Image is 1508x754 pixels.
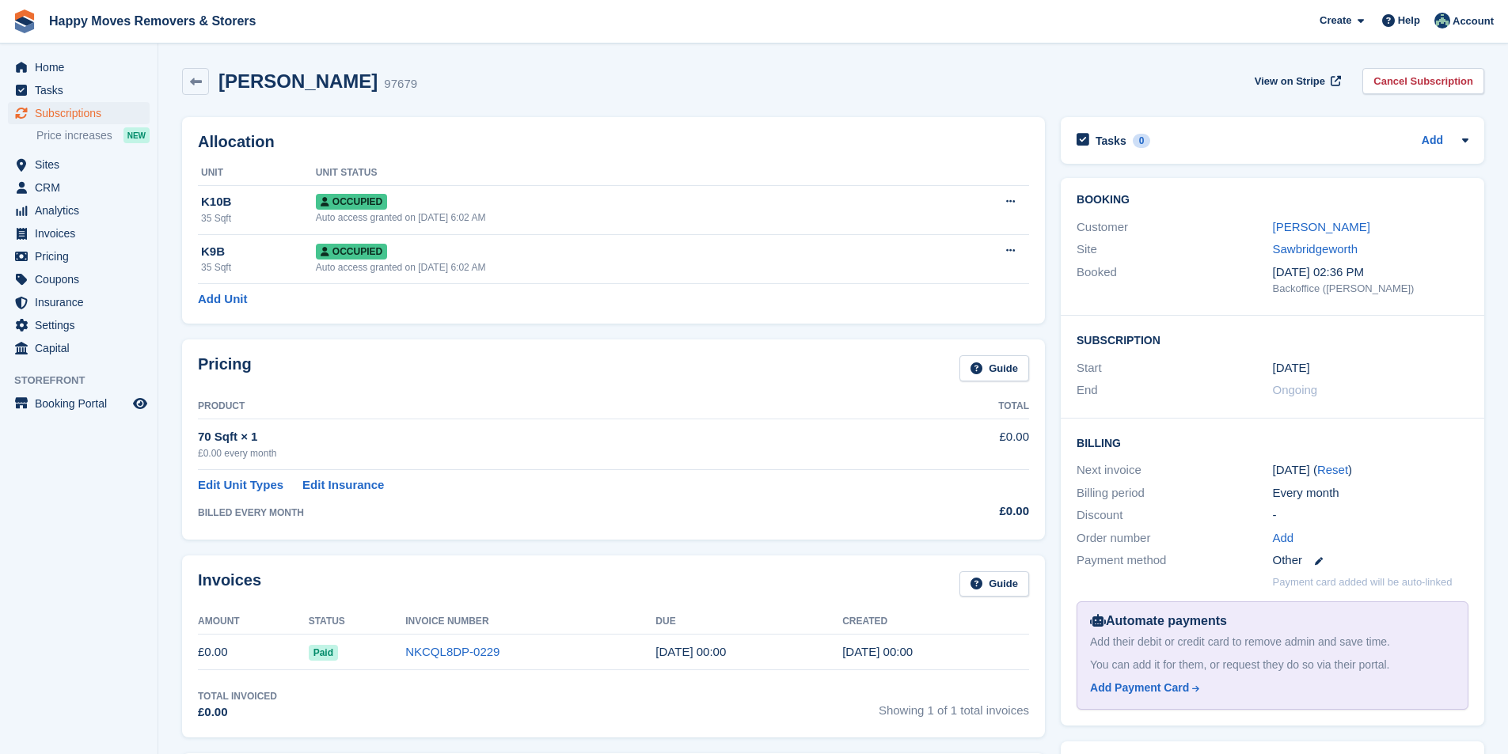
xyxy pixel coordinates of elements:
[1273,506,1468,525] div: -
[1273,242,1358,256] a: Sawbridgeworth
[1434,13,1450,28] img: Admin
[405,645,500,658] a: NKCQL8DP-0229
[1077,194,1468,206] h2: Booking
[1077,359,1272,377] div: Start
[35,79,130,101] span: Tasks
[1077,506,1272,525] div: Discount
[8,268,150,290] a: menu
[1320,13,1351,28] span: Create
[198,635,309,670] td: £0.00
[8,245,150,267] a: menu
[1090,634,1455,650] div: Add their debit or credit card to remove admin and save time.
[1362,68,1484,94] a: Cancel Subscription
[35,56,130,78] span: Home
[1453,13,1494,29] span: Account
[1077,218,1272,237] div: Customer
[1077,381,1272,400] div: End
[1077,529,1272,548] div: Order number
[1090,680,1189,696] div: Add Payment Card
[8,337,150,359] a: menu
[911,502,1029,521] div: £0.00
[198,394,911,419] th: Product
[1077,332,1468,347] h2: Subscription
[1077,484,1272,502] div: Billing period
[316,210,913,225] div: Auto access granted on [DATE] 6:02 AM
[1317,463,1348,476] a: Reset
[35,268,130,290] span: Coupons
[316,260,913,275] div: Auto access granted on [DATE] 6:02 AM
[123,127,150,143] div: NEW
[1273,281,1468,297] div: Backoffice ([PERSON_NAME])
[911,419,1029,469] td: £0.00
[655,609,842,635] th: Due
[36,127,150,144] a: Price increases NEW
[8,153,150,176] a: menu
[316,161,913,186] th: Unit Status
[35,153,130,176] span: Sites
[35,199,130,222] span: Analytics
[1273,529,1294,548] a: Add
[8,314,150,336] a: menu
[316,194,387,210] span: Occupied
[1077,461,1272,479] div: Next invoice
[405,609,655,635] th: Invoice Number
[35,222,130,244] span: Invoices
[13,9,36,33] img: stora-icon-8386f47178a22dfd0bd8f6a31ec36ba5ce8667c1dd55bd0f319d3a0aa187defe.svg
[1096,134,1126,148] h2: Tasks
[35,392,130,415] span: Booking Portal
[842,609,1029,635] th: Created
[1273,383,1318,396] span: Ongoing
[198,571,261,597] h2: Invoices
[1273,484,1468,502] div: Every month
[35,245,130,267] span: Pricing
[1273,461,1468,479] div: [DATE] ( )
[1090,680,1449,696] a: Add Payment Card
[198,703,277,722] div: £0.00
[8,222,150,244] a: menu
[1422,132,1443,150] a: Add
[1273,574,1453,590] p: Payment card added will be auto-linked
[1077,434,1468,450] h2: Billing
[35,337,130,359] span: Capital
[1273,551,1468,570] div: Other
[959,355,1029,381] a: Guide
[198,161,316,186] th: Unit
[316,244,387,260] span: Occupied
[1273,263,1468,282] div: [DATE] 02:36 PM
[35,176,130,199] span: CRM
[1273,220,1370,233] a: [PERSON_NAME]
[879,689,1029,722] span: Showing 1 of 1 total invoices
[1255,74,1325,89] span: View on Stripe
[959,571,1029,597] a: Guide
[36,128,112,143] span: Price increases
[8,56,150,78] a: menu
[131,394,150,413] a: Preview store
[35,291,130,313] span: Insurance
[198,428,911,446] div: 70 Sqft × 1
[198,689,277,703] div: Total Invoiced
[14,373,158,388] span: Storefront
[8,199,150,222] a: menu
[1398,13,1420,28] span: Help
[201,260,316,275] div: 35 Sqft
[302,476,384,494] a: Edit Insurance
[1090,657,1455,673] div: You can add it for them, or request they do so via their portal.
[198,290,247,309] a: Add Unit
[1077,551,1272,570] div: Payment method
[309,609,406,635] th: Status
[655,645,726,658] time: 2025-07-25 23:00:00 UTC
[35,102,130,124] span: Subscriptions
[43,8,262,34] a: Happy Moves Removers & Storers
[842,645,913,658] time: 2025-07-24 23:00:03 UTC
[1090,612,1455,631] div: Automate payments
[198,609,309,635] th: Amount
[1273,359,1310,377] time: 2025-07-24 23:00:00 UTC
[201,211,316,225] div: 35 Sqft
[35,314,130,336] span: Settings
[218,70,378,92] h2: [PERSON_NAME]
[198,446,911,460] div: £0.00 every month
[198,355,252,381] h2: Pricing
[198,506,911,520] div: BILLED EVERY MONTH
[8,176,150,199] a: menu
[8,102,150,124] a: menu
